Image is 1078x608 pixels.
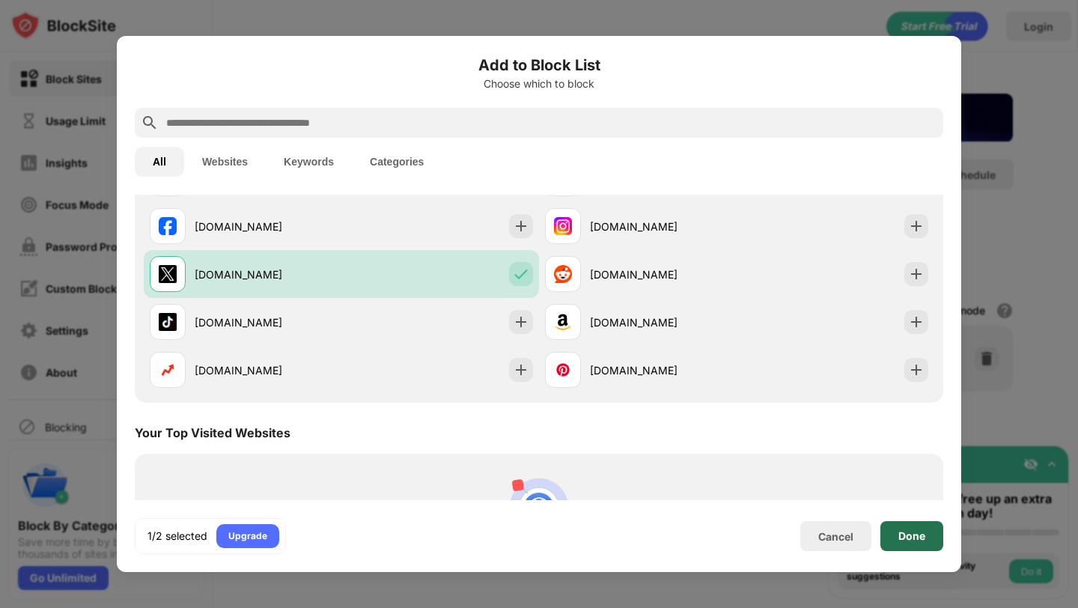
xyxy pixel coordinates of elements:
[195,362,341,378] div: [DOMAIN_NAME]
[590,219,737,234] div: [DOMAIN_NAME]
[898,530,925,542] div: Done
[554,265,572,283] img: favicons
[159,313,177,331] img: favicons
[135,425,290,440] div: Your Top Visited Websites
[554,217,572,235] img: favicons
[228,529,267,544] div: Upgrade
[135,78,943,90] div: Choose which to block
[590,267,737,282] div: [DOMAIN_NAME]
[195,267,341,282] div: [DOMAIN_NAME]
[147,529,207,544] div: 1/2 selected
[503,472,575,544] img: personal-suggestions.svg
[159,361,177,379] img: favicons
[195,314,341,330] div: [DOMAIN_NAME]
[554,313,572,331] img: favicons
[159,217,177,235] img: favicons
[590,314,737,330] div: [DOMAIN_NAME]
[141,114,159,132] img: search.svg
[590,362,737,378] div: [DOMAIN_NAME]
[195,219,341,234] div: [DOMAIN_NAME]
[818,530,853,543] div: Cancel
[159,265,177,283] img: favicons
[266,147,352,177] button: Keywords
[352,147,442,177] button: Categories
[135,54,943,76] h6: Add to Block List
[554,361,572,379] img: favicons
[135,147,184,177] button: All
[184,147,266,177] button: Websites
